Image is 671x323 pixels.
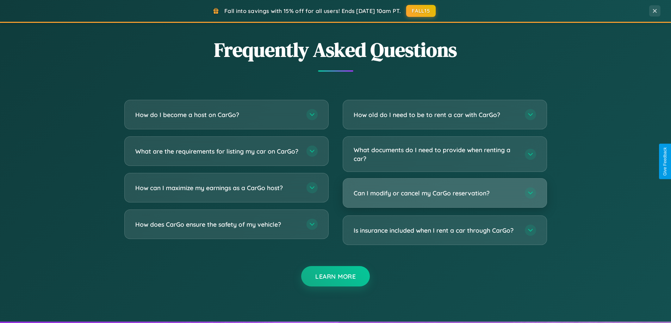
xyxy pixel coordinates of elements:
h3: How old do I need to be to rent a car with CarGo? [354,110,518,119]
h3: What documents do I need to provide when renting a car? [354,146,518,163]
h3: How does CarGo ensure the safety of my vehicle? [135,220,299,229]
h3: How do I become a host on CarGo? [135,110,299,119]
h2: Frequently Asked Questions [124,36,547,63]
h3: Is insurance included when I rent a car through CarGo? [354,226,518,235]
span: Fall into savings with 15% off for all users! Ends [DATE] 10am PT. [224,7,401,14]
button: Learn More [301,266,370,286]
h3: What are the requirements for listing my car on CarGo? [135,147,299,156]
div: Give Feedback [663,147,667,176]
h3: How can I maximize my earnings as a CarGo host? [135,183,299,192]
button: FALL15 [406,5,436,17]
h3: Can I modify or cancel my CarGo reservation? [354,189,518,198]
